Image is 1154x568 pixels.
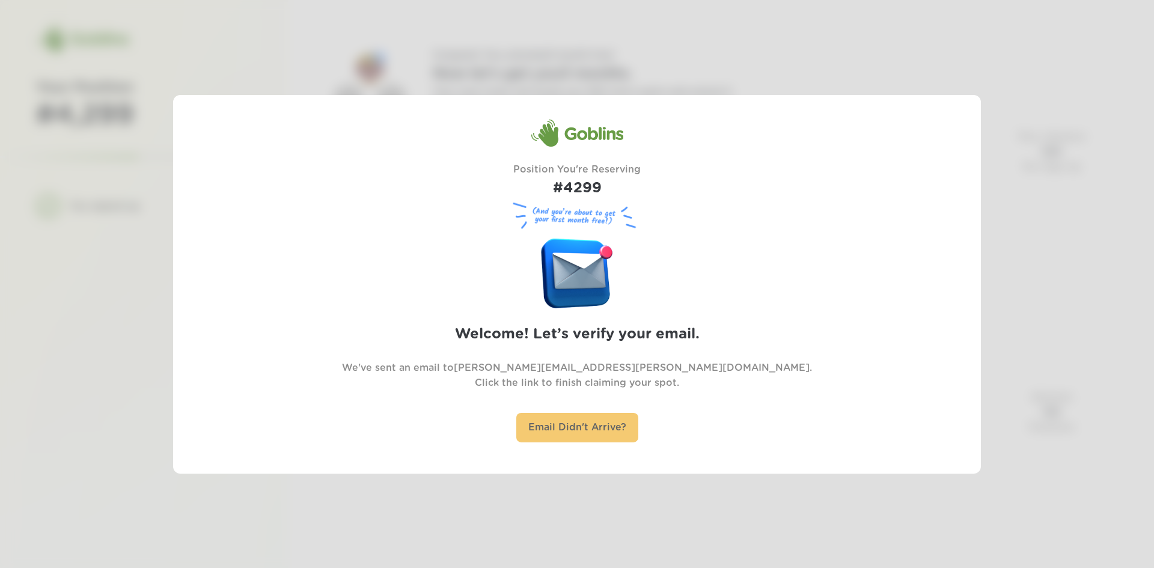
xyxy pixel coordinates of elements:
h1: #4299 [513,177,641,200]
p: We've sent an email to [PERSON_NAME][EMAIL_ADDRESS][PERSON_NAME][DOMAIN_NAME] . Click the link to... [342,361,812,391]
h2: Welcome! Let’s verify your email. [455,323,700,346]
div: Position You're Reserving [513,162,641,200]
div: Email Didn't Arrive? [516,413,638,442]
figure: (And you’re about to get your first month free!) [508,200,646,233]
div: Goblins [531,118,623,147]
